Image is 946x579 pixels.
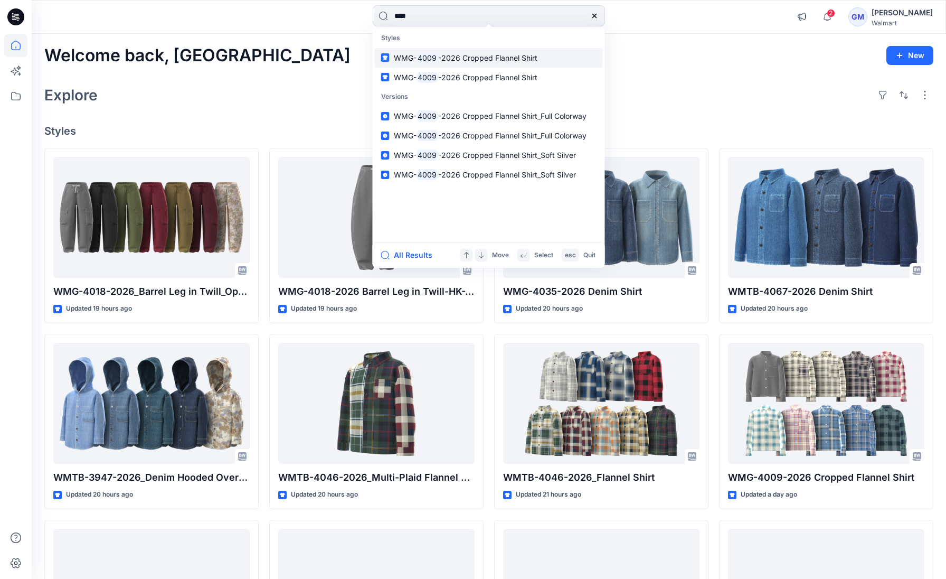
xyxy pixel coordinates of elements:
[394,53,417,62] span: WMG-
[278,343,475,464] a: WMTB-4046-2026_Multi-Plaid Flannel Shirt
[44,46,351,66] h2: Welcome back, [GEOGRAPHIC_DATA]
[278,284,475,299] p: WMG-4018-2026 Barrel Leg in Twill-HK-With SS
[66,303,132,314] p: Updated 19 hours ago
[417,149,439,161] mark: 4009
[872,6,933,19] div: [PERSON_NAME]
[872,19,933,27] div: Walmart
[728,343,924,464] a: WMG-4009-2026 Cropped Flannel Shirt
[381,249,439,262] button: All Results
[438,73,537,82] span: -2026 Cropped Flannel Shirt
[503,470,699,485] p: WMTB-4046-2026_Flannel Shirt
[394,170,417,179] span: WMG-
[53,157,250,278] a: WMG-4018-2026_Barrel Leg in Twill_Opt 2-HK Version-Styling
[291,303,357,314] p: Updated 19 hours ago
[44,125,933,137] h4: Styles
[503,284,699,299] p: WMG-4035-2026 Denim Shirt
[438,111,586,120] span: -2026 Cropped Flannel Shirt_Full Colorway
[53,470,250,485] p: WMTB-3947-2026_Denim Hooded Overshirt
[394,111,417,120] span: WMG-
[534,250,553,261] p: Select
[278,470,475,485] p: WMTB-4046-2026_Multi-Plaid Flannel Shirt
[728,470,924,485] p: WMG-4009-2026 Cropped Flannel Shirt
[886,46,933,65] button: New
[503,343,699,464] a: WMTB-4046-2026_Flannel Shirt
[375,106,603,126] a: WMG-4009-2026 Cropped Flannel Shirt_Full Colorway
[44,87,98,104] h2: Explore
[66,489,133,500] p: Updated 20 hours ago
[516,489,581,500] p: Updated 21 hours ago
[516,303,583,314] p: Updated 20 hours ago
[375,68,603,87] a: WMG-4009-2026 Cropped Flannel Shirt
[375,165,603,184] a: WMG-4009-2026 Cropped Flannel Shirt_Soft Silver
[492,250,509,261] p: Move
[417,52,439,64] mark: 4009
[375,48,603,68] a: WMG-4009-2026 Cropped Flannel Shirt
[848,7,867,26] div: GM
[417,129,439,142] mark: 4009
[438,170,576,179] span: -2026 Cropped Flannel Shirt_Soft Silver
[827,9,835,17] span: 2
[728,157,924,278] a: WMTB-4067-2026 Denim Shirt
[741,303,808,314] p: Updated 20 hours ago
[438,131,586,140] span: -2026 Cropped Flannel Shirt_Full Colorway
[417,169,439,181] mark: 4009
[53,284,250,299] p: WMG-4018-2026_Barrel Leg in Twill_Opt 2-HK Version-Styling
[375,87,603,107] p: Versions
[417,71,439,83] mark: 4009
[375,145,603,165] a: WMG-4009-2026 Cropped Flannel Shirt_Soft Silver
[417,110,439,122] mark: 4009
[394,151,417,160] span: WMG-
[394,73,417,82] span: WMG-
[291,489,358,500] p: Updated 20 hours ago
[438,151,576,160] span: -2026 Cropped Flannel Shirt_Soft Silver
[394,131,417,140] span: WMG-
[375,126,603,145] a: WMG-4009-2026 Cropped Flannel Shirt_Full Colorway
[278,157,475,278] a: WMG-4018-2026 Barrel Leg in Twill-HK-With SS
[728,284,924,299] p: WMTB-4067-2026 Denim Shirt
[741,489,797,500] p: Updated a day ago
[53,343,250,464] a: WMTB-3947-2026_Denim Hooded Overshirt
[565,250,576,261] p: esc
[583,250,595,261] p: Quit
[438,53,537,62] span: -2026 Cropped Flannel Shirt
[375,29,603,48] p: Styles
